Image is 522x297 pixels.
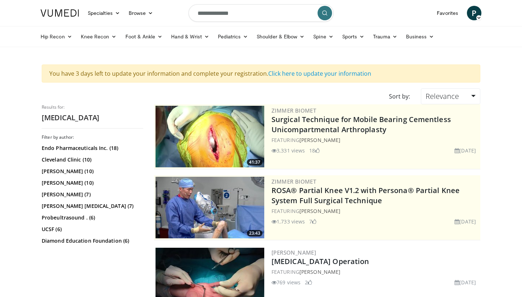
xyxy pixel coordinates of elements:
[76,29,121,44] a: Knee Recon
[272,256,369,266] a: [MEDICAL_DATA] Operation
[426,91,459,101] span: Relevance
[156,106,264,167] img: 827ba7c0-d001-4ae6-9e1c-6d4d4016a445.300x170_q85_crop-smart_upscale.jpg
[384,88,415,104] div: Sort by:
[188,4,333,22] input: Search topics, interventions
[42,145,141,152] a: Endo Pharmaceuticals Inc. (18)
[42,191,141,198] a: [PERSON_NAME] (7)
[247,230,262,237] span: 23:43
[124,6,158,20] a: Browse
[42,104,143,110] p: Results for:
[272,107,316,114] a: Zimmer Biomet
[299,137,340,143] a: [PERSON_NAME]
[272,185,460,205] a: ROSA® Partial Knee V1.2 with Persona® Partial Knee System Full Surgical Technique
[299,268,340,275] a: [PERSON_NAME]
[272,249,316,256] a: [PERSON_NAME]
[272,147,305,154] li: 3,331 views
[42,226,141,233] a: UCSF (6)
[432,6,463,20] a: Favorites
[272,114,451,134] a: Surgical Technique for Mobile Bearing Cementless Unicompartmental Arthroplasty
[305,279,312,286] li: 2
[268,70,371,78] a: Click here to update your information
[402,29,439,44] a: Business
[272,207,479,215] div: FEATURING
[272,279,301,286] li: 769 views
[252,29,309,44] a: Shoulder & Elbow
[42,202,141,210] a: [PERSON_NAME] [MEDICAL_DATA] (7)
[338,29,369,44] a: Sports
[309,218,316,225] li: 7
[42,179,141,187] a: [PERSON_NAME] (10)
[42,113,143,122] h2: [MEDICAL_DATA]
[309,147,319,154] li: 18
[36,29,76,44] a: Hip Recon
[156,177,264,238] img: 99b1778f-d2b2-419a-8659-7269f4b428ba.300x170_q85_crop-smart_upscale.jpg
[309,29,337,44] a: Spine
[455,147,476,154] li: [DATE]
[83,6,124,20] a: Specialties
[121,29,167,44] a: Foot & Ankle
[299,208,340,214] a: [PERSON_NAME]
[167,29,214,44] a: Hand & Wrist
[42,156,141,163] a: Cleveland Clinic (10)
[42,64,480,83] div: You have 3 days left to update your information and complete your registration.
[156,106,264,167] a: 41:37
[214,29,252,44] a: Pediatrics
[272,136,479,144] div: FEATURING
[369,29,402,44] a: Trauma
[455,279,476,286] li: [DATE]
[42,214,141,221] a: Probeultrasound . (6)
[421,88,480,104] a: Relevance
[42,134,143,140] h3: Filter by author:
[156,177,264,238] a: 23:43
[467,6,481,20] a: P
[272,268,479,276] div: FEATURING
[42,168,141,175] a: [PERSON_NAME] (10)
[42,237,141,244] a: Diamond Education Foundation (6)
[247,159,262,166] span: 41:37
[272,218,305,225] li: 1,733 views
[41,9,79,17] img: VuMedi Logo
[455,218,476,225] li: [DATE]
[272,178,316,185] a: Zimmer Biomet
